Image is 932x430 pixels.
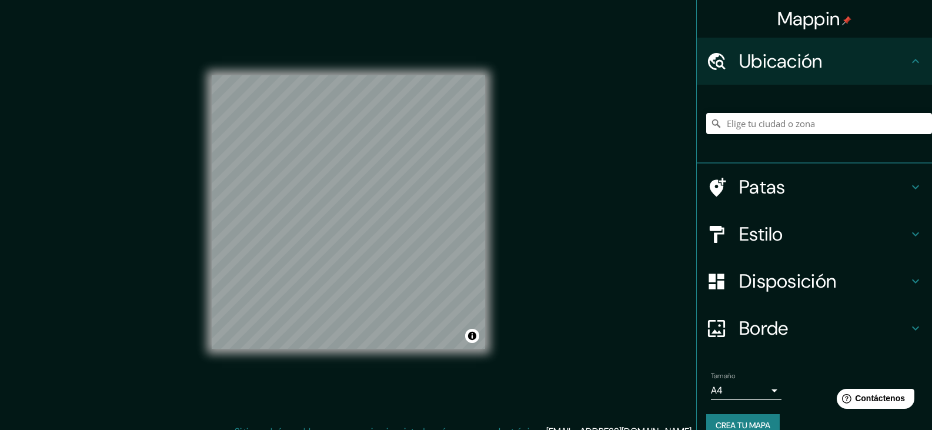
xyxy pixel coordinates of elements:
font: Estilo [739,222,783,246]
iframe: Lanzador de widgets de ayuda [827,384,919,417]
div: Borde [697,305,932,352]
div: Ubicación [697,38,932,85]
input: Elige tu ciudad o zona [706,113,932,134]
img: pin-icon.png [842,16,851,25]
font: Borde [739,316,789,341]
font: Ubicación [739,49,823,74]
font: Tamaño [711,371,735,381]
div: A4 [711,381,781,400]
font: Disposición [739,269,836,294]
font: Mappin [777,6,840,31]
div: Estilo [697,211,932,258]
div: Patas [697,164,932,211]
font: Patas [739,175,786,199]
canvas: Mapa [212,75,485,349]
div: Disposición [697,258,932,305]
button: Activar o desactivar atribución [465,329,479,343]
font: A4 [711,384,723,396]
